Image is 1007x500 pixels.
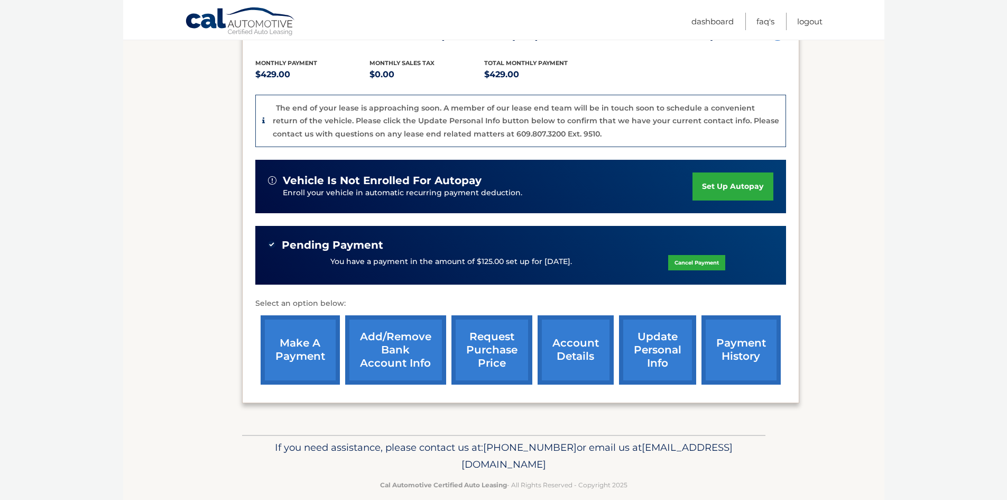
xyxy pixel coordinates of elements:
a: update personal info [619,315,696,385]
p: Enroll your vehicle in automatic recurring payment deduction. [283,187,693,199]
p: Select an option below: [255,297,786,310]
a: Logout [797,13,823,30]
span: Pending Payment [282,239,383,252]
a: FAQ's [756,13,774,30]
p: The end of your lease is approaching soon. A member of our lease end team will be in touch soon t... [273,103,779,139]
p: $0.00 [369,67,484,82]
a: make a payment [261,315,340,385]
img: alert-white.svg [268,176,276,185]
a: request purchase price [451,315,532,385]
span: Monthly Payment [255,59,317,67]
a: account details [538,315,614,385]
span: Monthly sales Tax [369,59,435,67]
img: check-green.svg [268,241,275,248]
strong: Cal Automotive Certified Auto Leasing [380,481,507,489]
a: payment history [701,315,781,385]
p: $429.00 [255,67,370,82]
span: [PHONE_NUMBER] [483,441,577,453]
p: If you need assistance, please contact us at: or email us at [249,439,759,473]
a: Cancel Payment [668,255,725,270]
span: Total Monthly Payment [484,59,568,67]
a: Cal Automotive [185,7,296,38]
p: You have a payment in the amount of $125.00 set up for [DATE]. [330,256,572,268]
a: Add/Remove bank account info [345,315,446,385]
a: Dashboard [691,13,734,30]
span: vehicle is not enrolled for autopay [283,174,482,187]
a: set up autopay [692,172,773,201]
p: $429.00 [484,67,599,82]
p: - All Rights Reserved - Copyright 2025 [249,479,759,490]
